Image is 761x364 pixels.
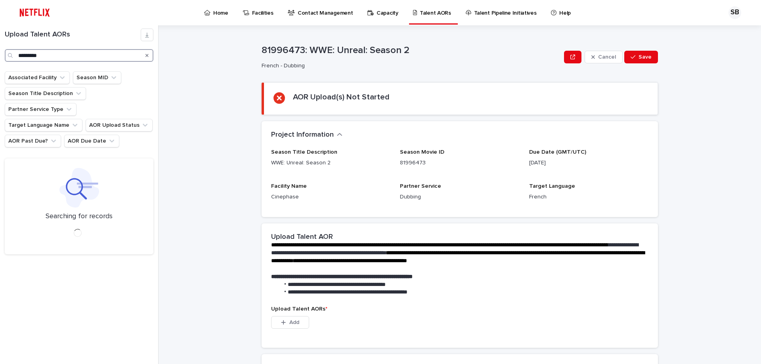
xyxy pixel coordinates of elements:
[400,183,441,189] span: Partner Service
[86,119,153,131] button: AOR Upload Status
[5,49,153,62] input: Search
[64,135,119,147] button: AOR Due Date
[529,149,586,155] span: Due Date (GMT/UTC)
[400,193,519,201] p: Dubbing
[262,63,558,69] p: French - Dubbing
[728,6,741,19] div: SB
[529,159,648,167] p: [DATE]
[529,193,648,201] p: French
[271,159,390,167] p: WWE: Unreal: Season 2
[271,306,327,312] span: Upload Talent AORs
[5,135,61,147] button: AOR Past Due?
[5,87,86,100] button: Season Title Description
[46,212,113,221] p: Searching for records
[271,193,390,201] p: Cinephase
[16,5,54,21] img: ifQbXi3ZQGMSEF7WDB7W
[400,159,519,167] p: 81996473
[271,233,333,242] h2: Upload Talent AOR
[529,183,575,189] span: Target Language
[271,183,307,189] span: Facility Name
[5,71,70,84] button: Associated Facility
[5,119,82,131] button: Target Language Name
[73,71,121,84] button: Season MID
[271,131,342,139] button: Project Information
[293,92,390,102] h2: AOR Upload(s) Not Started
[5,103,76,116] button: Partner Service Type
[289,320,299,325] span: Add
[262,45,561,56] p: 81996473: WWE: Unreal: Season 2
[624,51,658,63] button: Save
[639,54,652,60] span: Save
[400,149,444,155] span: Season Movie ID
[271,316,309,329] button: Add
[5,30,141,39] h1: Upload Talent AORs
[585,51,623,63] button: Cancel
[271,149,337,155] span: Season Title Description
[271,131,334,139] h2: Project Information
[598,54,616,60] span: Cancel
